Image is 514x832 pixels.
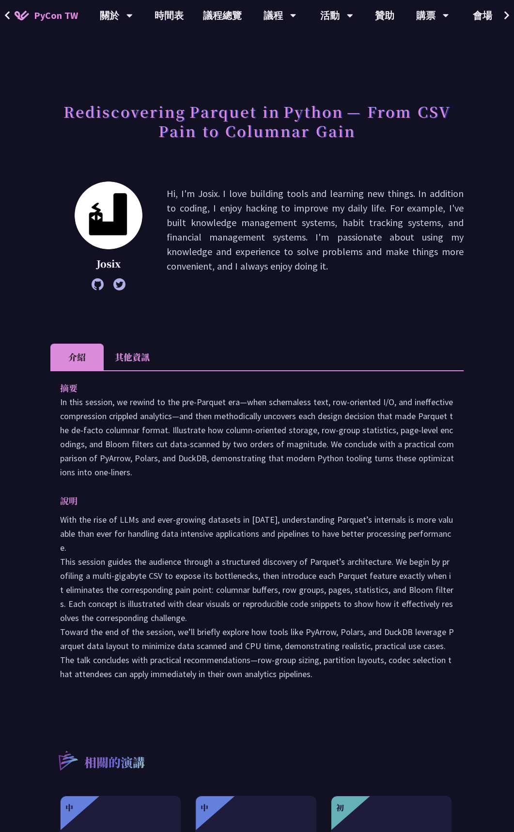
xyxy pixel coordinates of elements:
[84,754,145,773] p: 相關的演講
[5,3,88,28] a: PyCon TW
[50,97,464,145] h1: Rediscovering Parquet in Python — From CSV Pain to Columnar Gain
[201,802,208,814] div: 中
[75,182,142,249] img: Josix
[50,344,104,370] li: 介紹
[75,257,142,271] p: Josix
[60,494,435,508] p: 說明
[167,186,464,286] p: Hi, I'm Josix. I love building tools and learning new things. In addition to coding, I enjoy hack...
[34,8,78,23] span: PyCon TW
[104,344,161,370] li: 其他資訊
[60,513,454,681] p: With the rise of LLMs and ever-growing datasets in [DATE], understanding Parquet’s internals is m...
[15,11,29,20] img: Home icon of PyCon TW 2025
[336,802,344,814] div: 初
[60,381,435,395] p: 摘要
[65,802,73,814] div: 中
[60,395,454,479] p: In this session, we rewind to the pre‑Parquet era—when schemaless text, row‑oriented I/O, and ine...
[44,737,91,784] img: r3.8d01567.svg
